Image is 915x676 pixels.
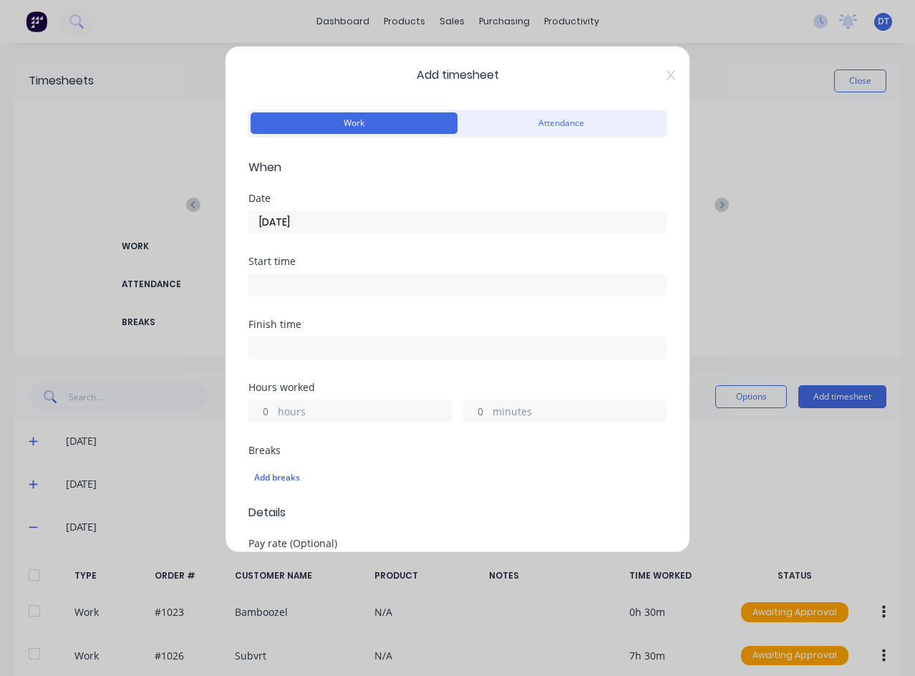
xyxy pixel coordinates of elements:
[278,404,451,422] label: hours
[248,539,667,549] div: Pay rate (Optional)
[251,112,457,134] button: Work
[249,400,274,422] input: 0
[248,382,667,392] div: Hours worked
[248,193,667,203] div: Date
[457,112,664,134] button: Attendance
[248,504,667,521] span: Details
[493,404,666,422] label: minutes
[248,319,667,329] div: Finish time
[248,256,667,266] div: Start time
[248,445,667,455] div: Breaks
[254,468,661,487] div: Add breaks
[248,159,667,176] span: When
[248,67,667,84] span: Add timesheet
[464,400,489,422] input: 0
